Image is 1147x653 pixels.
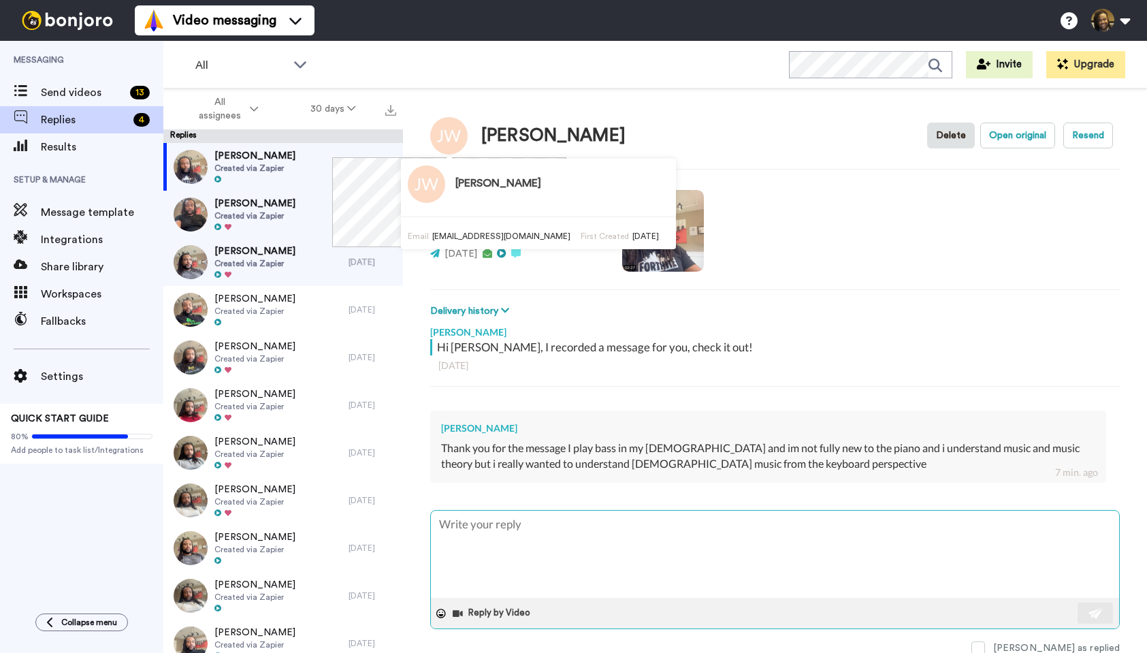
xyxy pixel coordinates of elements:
[1063,123,1113,148] button: Resend
[163,191,403,238] a: [PERSON_NAME]Created via Zapier[DATE]
[41,368,163,385] span: Settings
[163,477,403,524] a: [PERSON_NAME]Created via Zapier[DATE]
[441,421,1095,435] div: [PERSON_NAME]
[214,258,295,269] span: Created via Zapier
[41,313,163,330] span: Fallbacks
[174,197,208,232] img: f9bec66e-5965-43c8-a3f3-39f4b7292dc4-thumb.jpg
[214,435,295,449] span: [PERSON_NAME]
[163,143,403,191] a: [PERSON_NAME]Created via Zapier7 min. ago
[214,149,295,163] span: [PERSON_NAME]
[41,84,125,101] span: Send videos
[581,232,629,240] span: First Created
[11,414,109,424] span: QUICK START GUIDE
[481,126,626,146] div: [PERSON_NAME]
[214,353,295,364] span: Created via Zapier
[349,352,396,363] div: [DATE]
[130,86,150,99] div: 13
[437,339,1116,355] div: Hi [PERSON_NAME], I recorded a message for you, check it out!
[173,11,276,30] span: Video messaging
[11,445,152,456] span: Add people to task list/Integrations
[133,113,150,127] div: 4
[349,590,396,601] div: [DATE]
[1055,466,1098,479] div: 7 min. ago
[163,238,403,286] a: [PERSON_NAME]Created via Zapier[DATE]
[143,10,165,31] img: vm-color.svg
[408,232,429,240] span: Email
[214,306,295,317] span: Created via Zapier
[163,286,403,334] a: [PERSON_NAME]Created via Zapier[DATE]
[432,232,570,240] span: [EMAIL_ADDRESS][DOMAIN_NAME]
[41,259,163,275] span: Share library
[408,165,445,203] img: Image of Jeremiah West
[174,245,208,279] img: 20b2b79e-cfcf-4835-be83-4963ab622a80-thumb.jpg
[927,123,975,148] button: Delete
[349,543,396,554] div: [DATE]
[41,232,163,248] span: Integrations
[35,614,128,631] button: Collapse menu
[163,334,403,381] a: [PERSON_NAME]Created via Zapier[DATE]
[438,359,1112,372] div: [DATE]
[11,431,29,442] span: 80%
[214,496,295,507] span: Created via Zapier
[214,244,295,258] span: [PERSON_NAME]
[163,572,403,620] a: [PERSON_NAME]Created via Zapier[DATE]
[174,388,208,422] img: 985d6dfd-3877-4abe-8b00-2413bf3feb2c-thumb.jpg
[214,387,295,401] span: [PERSON_NAME]
[174,340,208,375] img: e2dd0900-b354-4c39-b712-78d2caaa9486-thumb.jpg
[214,210,295,221] span: Created via Zapier
[430,304,513,319] button: Delivery history
[980,123,1055,148] button: Open original
[174,150,208,184] img: bd52acd7-d313-4a07-80f9-5ac4ab59eb8e-thumb.jpg
[349,257,396,268] div: [DATE]
[632,232,659,240] span: [DATE]
[214,578,295,592] span: [PERSON_NAME]
[430,117,468,155] img: Image of Jeremiah West
[214,292,295,306] span: [PERSON_NAME]
[349,638,396,649] div: [DATE]
[195,57,287,74] span: All
[214,544,295,555] span: Created via Zapier
[1046,51,1125,78] button: Upgrade
[61,617,117,628] span: Collapse menu
[214,401,295,412] span: Created via Zapier
[430,319,1120,339] div: [PERSON_NAME]
[214,530,295,544] span: [PERSON_NAME]
[163,429,403,477] a: [PERSON_NAME]Created via Zapier[DATE]
[41,139,163,155] span: Results
[214,483,295,496] span: [PERSON_NAME]
[285,97,382,121] button: 30 days
[174,436,208,470] img: a83bb9c2-eb9a-4d64-b212-52288ea853cc-thumb.jpg
[385,105,396,116] img: export.svg
[192,95,247,123] span: All assignees
[451,603,534,624] button: Reply by Video
[174,293,208,327] img: 04d79707-c651-479b-90bb-1f8784656b1a-thumb.jpg
[214,197,295,210] span: [PERSON_NAME]
[441,441,1095,472] div: Thank you for the message I play bass in my [DEMOGRAPHIC_DATA] and im not fully new to the piano ...
[163,524,403,572] a: [PERSON_NAME]Created via Zapier[DATE]
[1088,608,1103,619] img: send-white.svg
[214,449,295,460] span: Created via Zapier
[445,249,477,259] span: [DATE]
[214,592,295,603] span: Created via Zapier
[41,204,163,221] span: Message template
[214,626,295,639] span: [PERSON_NAME]
[166,90,285,128] button: All assignees
[41,112,128,128] span: Replies
[174,579,208,613] img: e3c69a84-f8a4-48a4-aabb-5628fec35d4e-thumb.jpg
[381,99,400,119] button: Export all results that match these filters now.
[214,163,295,174] span: Created via Zapier
[163,381,403,429] a: [PERSON_NAME]Created via Zapier[DATE]
[455,178,541,190] h3: [PERSON_NAME]
[349,495,396,506] div: [DATE]
[41,286,163,302] span: Workspaces
[16,11,118,30] img: bj-logo-header-white.svg
[214,340,295,353] span: [PERSON_NAME]
[349,400,396,411] div: [DATE]
[349,447,396,458] div: [DATE]
[174,483,208,517] img: 08bbd10b-61a6-4f2d-9433-fe9bbdaddec0-thumb.jpg
[174,531,208,565] img: 438439f4-27b7-4d7a-a13b-65a2a5cb7eaf-thumb.jpg
[163,129,403,143] div: Replies
[966,51,1033,78] button: Invite
[349,304,396,315] div: [DATE]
